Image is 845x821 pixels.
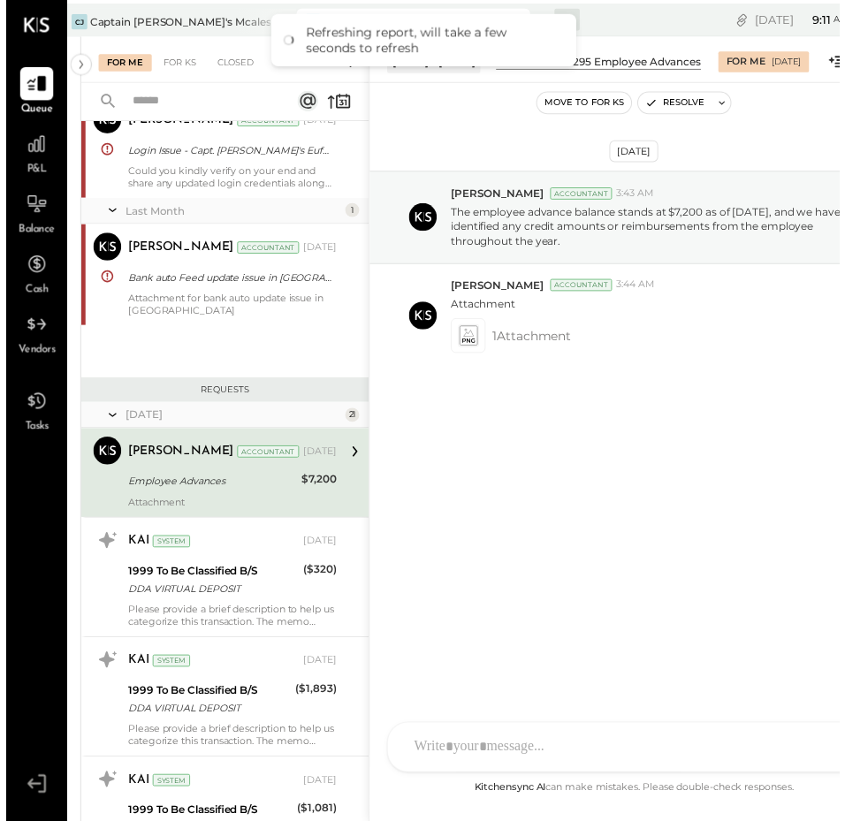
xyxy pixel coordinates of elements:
[124,143,330,161] div: Login Issue - Capt. [PERSON_NAME]'s Eufaula- Webstaurant Store
[19,425,43,441] span: Tasks
[1,190,61,241] a: Balance
[94,55,148,72] div: For Me
[124,503,335,515] div: Attachment
[619,282,658,296] span: 3:44 AM
[148,664,187,676] div: System
[21,164,42,180] span: P&L
[552,190,614,202] div: Accountant
[538,94,634,115] button: Move to for ks
[85,389,359,401] div: Requests
[234,116,297,128] div: Accountant
[451,282,544,297] span: [PERSON_NAME]
[124,661,145,679] div: KAI
[124,449,231,467] div: [PERSON_NAME]
[451,300,516,315] p: Attachment
[124,588,296,605] div: DDA VIRTUAL DEPOSIT
[66,14,82,30] div: CJ
[300,477,335,495] div: $7,200
[124,113,231,131] div: [PERSON_NAME]
[121,413,339,428] div: [DATE]
[1,390,61,441] a: Tasks
[124,540,145,558] div: KAI
[1,129,61,180] a: P&L
[19,286,42,302] span: Cash
[124,612,335,636] div: Please provide a brief description to help us categorize this transaction. The memo might be help...
[301,542,335,556] div: [DATE]
[301,451,335,465] div: [DATE]
[12,225,49,241] span: Balance
[612,142,661,164] div: [DATE]
[556,9,582,31] div: + 0
[301,568,335,586] div: ($320)
[124,479,294,497] div: Employee Advances
[293,689,335,707] div: ($1,893)
[730,56,770,70] div: For Me
[641,94,715,115] button: Resolve
[148,543,187,555] div: System
[124,296,335,321] div: Attachment for bank auto update issue in [GEOGRAPHIC_DATA]
[493,323,573,358] span: 1 Attachment
[85,14,268,29] div: Captain [PERSON_NAME]'s Mcalestar
[12,347,50,363] span: Vendors
[737,11,755,29] div: copy link
[234,452,297,464] div: Accountant
[124,272,330,290] div: Bank auto Feed update issue in [GEOGRAPHIC_DATA]
[124,691,288,709] div: 1999 To Be Classified B/S
[552,283,614,295] div: Accountant
[15,103,48,119] span: Queue
[124,570,296,588] div: 1999 To Be Classified B/S
[776,57,806,69] div: [DATE]
[571,55,704,70] div: 1295 Employee Advances
[234,245,297,257] div: Accountant
[124,242,231,260] div: [PERSON_NAME]
[301,784,335,798] div: [DATE]
[1,312,61,363] a: Vendors
[1,251,61,302] a: Cash
[124,709,288,726] div: DDA VIRTUAL DEPOSIT
[344,206,358,220] div: 1
[205,55,260,72] div: Closed
[121,206,339,221] div: Last Month
[451,188,544,203] span: [PERSON_NAME]
[151,55,202,72] div: For KS
[124,167,335,192] div: Could you kindly verify on your end and share any updated login credentials along with the link t...
[124,733,335,757] div: Please provide a brief description to help us categorize this transaction. The memo might be help...
[301,115,335,129] div: [DATE]
[1,68,61,119] a: Queue
[619,189,657,203] span: 3:43 AM
[301,663,335,677] div: [DATE]
[304,25,560,57] div: Refreshing report, will take a few seconds to refresh
[301,244,335,258] div: [DATE]
[148,785,187,797] div: System
[344,414,358,428] div: 21
[124,782,145,800] div: KAI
